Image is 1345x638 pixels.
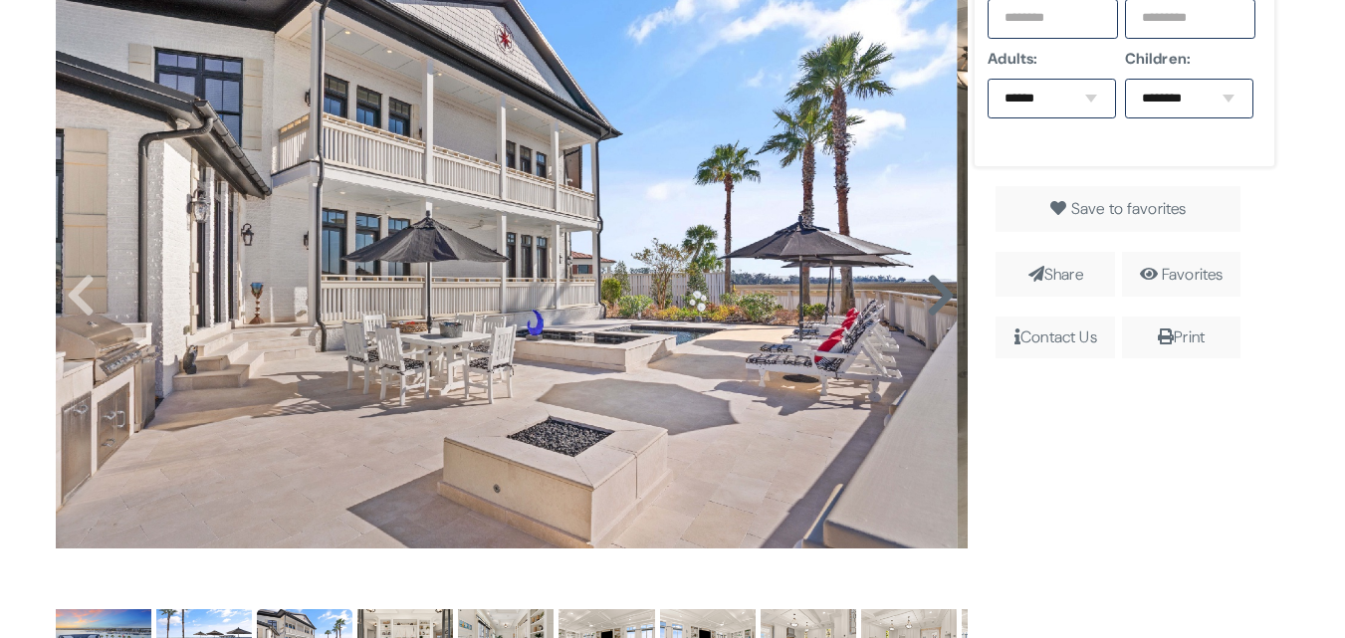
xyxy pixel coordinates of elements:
[988,47,1118,71] label: Adults:
[1071,198,1187,219] span: Save to favorites
[996,317,1115,358] span: Contact Us
[1125,47,1255,71] label: Children:
[1162,264,1223,285] a: Favorites
[1130,324,1233,350] div: Print
[996,252,1115,298] span: Share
